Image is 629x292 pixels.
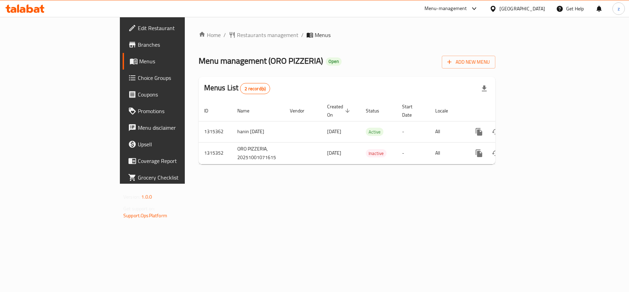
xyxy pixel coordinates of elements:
span: 2 record(s) [240,85,270,92]
span: Branches [138,40,219,49]
td: hanin [DATE] [232,121,284,142]
div: Active [366,128,383,136]
span: Status [366,107,388,115]
span: z [618,5,620,12]
button: Change Status [487,145,504,162]
a: Coupons [123,86,225,103]
th: Actions [465,100,543,121]
a: Choice Groups [123,70,225,86]
span: Menus [315,31,331,39]
button: more [471,145,487,162]
table: enhanced table [199,100,543,164]
div: Export file [476,80,493,97]
span: ID [204,107,217,115]
a: Coverage Report [123,153,225,169]
td: All [430,121,465,142]
span: Choice Groups [138,74,219,82]
td: - [397,121,430,142]
a: Support.OpsPlatform [123,211,167,220]
div: Total records count [240,83,270,94]
a: Restaurants management [229,31,298,39]
h2: Menus List [204,83,270,94]
span: Add New Menu [447,58,490,66]
td: - [397,142,430,164]
div: Menu-management [425,4,467,13]
span: [DATE] [327,127,341,136]
span: Active [366,128,383,136]
a: Menu disclaimer [123,119,225,136]
span: Menu disclaimer [138,124,219,132]
span: 1.0.0 [141,192,152,201]
span: Open [326,58,342,64]
span: Menus [139,57,219,65]
span: Restaurants management [237,31,298,39]
button: Change Status [487,124,504,140]
div: Open [326,57,342,66]
a: Grocery Checklist [123,169,225,186]
a: Upsell [123,136,225,153]
span: Name [237,107,258,115]
span: Version: [123,192,140,201]
span: Grocery Checklist [138,173,219,182]
a: Branches [123,36,225,53]
span: Get support on: [123,204,155,213]
span: Edit Restaurant [138,24,219,32]
nav: breadcrumb [199,31,495,39]
td: ORO PIZZERIA, 20251001071615 [232,142,284,164]
span: Menu management ( ORO PIZZERIA ) [199,53,323,69]
span: Locale [435,107,457,115]
span: Coupons [138,90,219,99]
div: [GEOGRAPHIC_DATA] [499,5,545,12]
span: Inactive [366,149,387,157]
span: [DATE] [327,148,341,157]
li: / [301,31,304,39]
a: Menus [123,53,225,70]
button: more [471,124,487,140]
span: Vendor [290,107,313,115]
span: Upsell [138,140,219,148]
a: Edit Restaurant [123,20,225,36]
span: Promotions [138,107,219,115]
span: Start Date [402,102,421,119]
a: Promotions [123,103,225,119]
button: Add New Menu [442,56,495,69]
td: All [430,142,465,164]
span: Coverage Report [138,157,219,165]
span: Created On [327,102,352,119]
